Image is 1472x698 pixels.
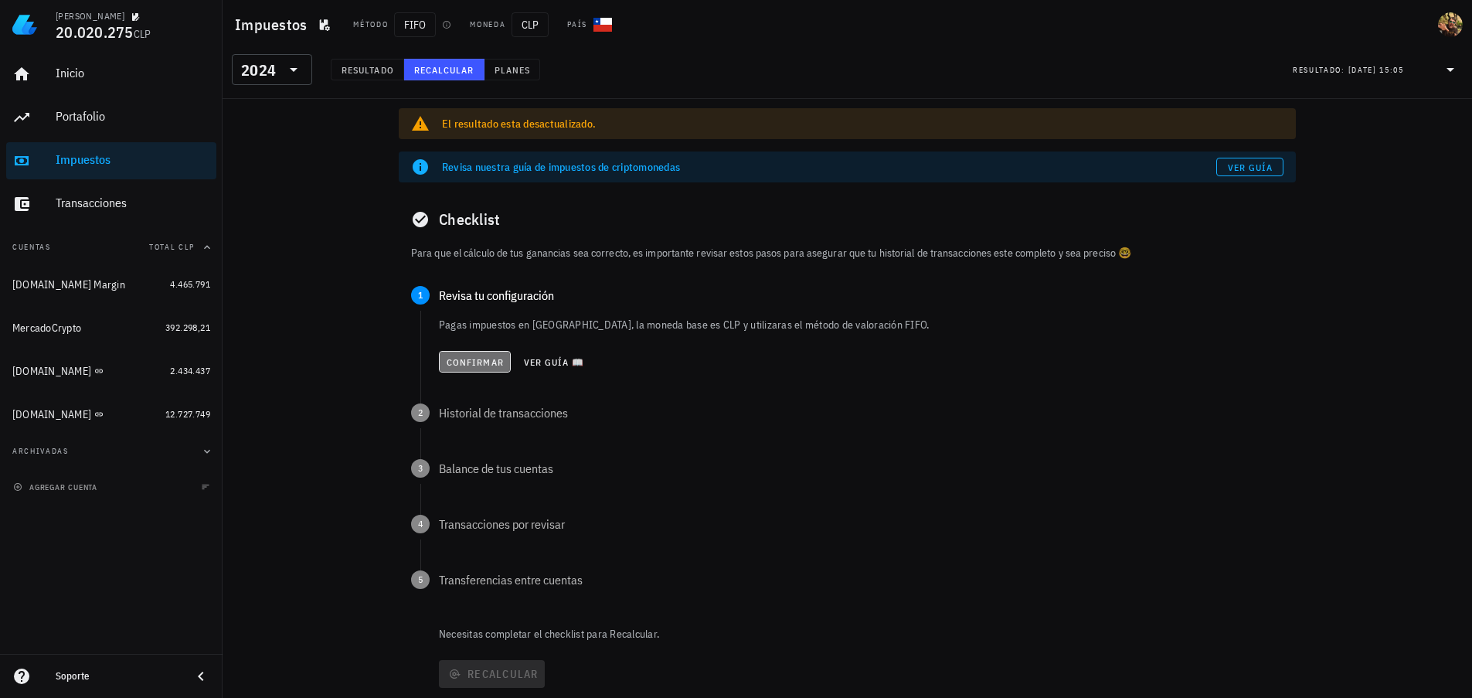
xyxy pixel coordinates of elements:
[439,462,1283,475] div: Balance de tus cuentas
[9,479,104,495] button: agregar cuenta
[6,56,216,93] a: Inicio
[411,403,430,422] span: 2
[16,482,97,492] span: agregar cuenta
[411,286,430,305] span: 1
[404,59,484,80] button: Recalcular
[235,12,313,37] h1: Impuestos
[56,10,124,22] div: [PERSON_NAME]
[6,186,216,223] a: Transacciones
[56,670,179,683] div: Soporte
[442,159,1216,175] div: Revisa nuestra guía de impuestos de criptomonedas
[6,433,216,470] button: Archivadas
[165,322,210,333] span: 392.298,21
[6,309,216,346] a: MercadoCrypto 392.298,21
[232,54,312,85] div: 2024
[12,408,91,421] div: [DOMAIN_NAME]
[1293,60,1348,80] div: Resultado:
[12,12,37,37] img: LedgiFi
[134,27,151,41] span: CLP
[484,59,541,80] button: Planes
[6,99,216,136] a: Portafolio
[6,352,216,390] a: [DOMAIN_NAME] 2.434.437
[12,278,125,291] div: [DOMAIN_NAME] Margin
[241,63,276,78] div: 2024
[56,196,210,210] div: Transacciones
[399,195,1296,244] div: Checklist
[12,322,81,335] div: MercadoCrypto
[523,356,585,368] span: Ver guía 📖
[439,407,1283,419] div: Historial de transacciones
[411,515,430,533] span: 4
[394,12,436,37] span: FIFO
[6,142,216,179] a: Impuestos
[413,64,474,76] span: Recalcular
[12,365,91,378] div: [DOMAIN_NAME]
[331,59,404,80] button: Resultado
[411,459,430,478] span: 3
[442,116,1283,131] div: El resultado esta desactualizado.
[439,317,1283,332] p: Pagas impuestos en [GEOGRAPHIC_DATA], la moneda base es CLP y utilizaras el método de valoración ...
[439,574,1283,586] div: Transferencias entre cuentas
[165,408,210,420] span: 12.727.749
[1348,63,1404,78] div: [DATE] 15:05
[56,22,134,43] span: 20.020.275
[593,15,612,34] div: CL-icon
[439,351,511,373] button: Confirmar
[170,365,210,376] span: 2.434.437
[439,289,1283,301] div: Revisa tu configuración
[170,278,210,290] span: 4.465.791
[439,518,1283,530] div: Transacciones por revisar
[494,64,531,76] span: Planes
[149,242,195,252] span: Total CLP
[56,152,210,167] div: Impuestos
[567,19,587,31] div: País
[6,396,216,433] a: [DOMAIN_NAME] 12.727.749
[517,351,591,373] button: Ver guía 📖
[411,570,430,589] span: 5
[1216,158,1283,176] a: Ver guía
[353,19,388,31] div: Método
[446,356,504,368] span: Confirmar
[6,229,216,266] button: CuentasTotal CLP
[1227,162,1273,173] span: Ver guía
[470,19,505,31] div: Moneda
[512,12,549,37] span: CLP
[411,244,1283,261] p: Para que el cálculo de tus ganancias sea correcto, es importante revisar estos pasos para asegura...
[1283,55,1469,84] div: Resultado:[DATE] 15:05
[341,64,394,76] span: Resultado
[6,266,216,303] a: [DOMAIN_NAME] Margin 4.465.791
[56,109,210,124] div: Portafolio
[436,626,1296,642] p: Necesitas completar el checklist para Recalcular.
[56,66,210,80] div: Inicio
[1438,12,1463,37] div: avatar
